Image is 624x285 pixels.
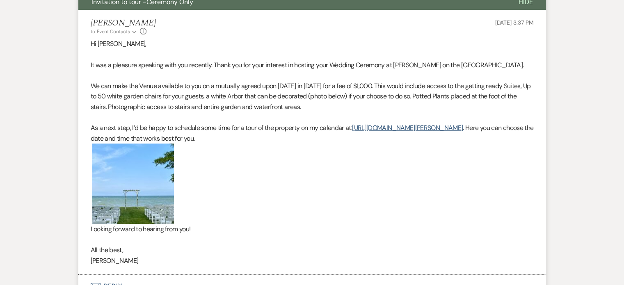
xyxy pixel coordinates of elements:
a: [URL][DOMAIN_NAME][PERSON_NAME] [352,123,463,132]
h5: [PERSON_NAME] [91,18,156,28]
span: [DATE] 3:37 PM [495,19,533,26]
span: to: Event Contacts [91,28,130,35]
span: It was a pleasure speaking with you recently. Thank you for your interest in hosting your Wedding... [91,61,524,69]
img: IMG_0103.jpg [92,144,174,224]
button: to: Event Contacts [91,28,138,35]
span: As a next step, I’d be happy to schedule some time for a tour of the property on my calendar at: [91,123,352,132]
p: . Here you can choose the date and time that works best for you. [91,123,534,144]
p: [PERSON_NAME] [91,255,534,266]
span: Looking forward to hearing from you! [91,225,191,233]
span: All the best, [91,246,123,254]
span: We can make the Venue available to you on a mutually agreed upon [DATE] in [DATE] for a fee of $1... [91,82,531,111]
p: Hi [PERSON_NAME], [91,39,534,49]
